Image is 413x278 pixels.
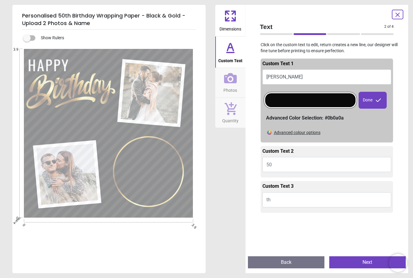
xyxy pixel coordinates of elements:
span: Custom Text 1 [262,61,294,66]
button: 50 [262,157,392,172]
button: Next [329,256,406,268]
button: Custom Text [215,37,246,68]
span: 50 [266,162,272,168]
button: Photos [215,68,246,97]
div: Done [359,92,387,109]
span: Quantity [222,115,239,124]
button: [PERSON_NAME] [262,69,392,85]
div: Show Rulers [27,34,206,42]
img: Color wheel [267,130,272,135]
span: Custom Text 2 [262,148,294,154]
span: 3.9 [7,47,18,52]
div: Advanced Color Selection: #0b0a0a [266,115,392,121]
span: Custom Text [218,55,242,64]
span: Custom Text 3 [262,183,294,189]
span: 2 of 4 [384,24,394,29]
div: Advanced colour options [274,130,320,136]
button: Quantity [215,98,246,128]
button: Dimensions [215,5,246,36]
span: Text [260,22,385,31]
span: Photos [223,85,237,94]
span: 0 [7,216,18,221]
span: th [266,197,271,203]
iframe: Brevo live chat [389,254,407,272]
button: th [262,192,392,207]
h5: Personalised 50th Birthday Wrapping Paper - Black & Gold - Upload 2 Photos & Name [22,10,196,30]
p: Click on the custom text to edit, return creates a new line, our designer will fine tune before p... [255,42,399,54]
span: Dimensions [220,23,241,32]
button: Back [248,256,324,268]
